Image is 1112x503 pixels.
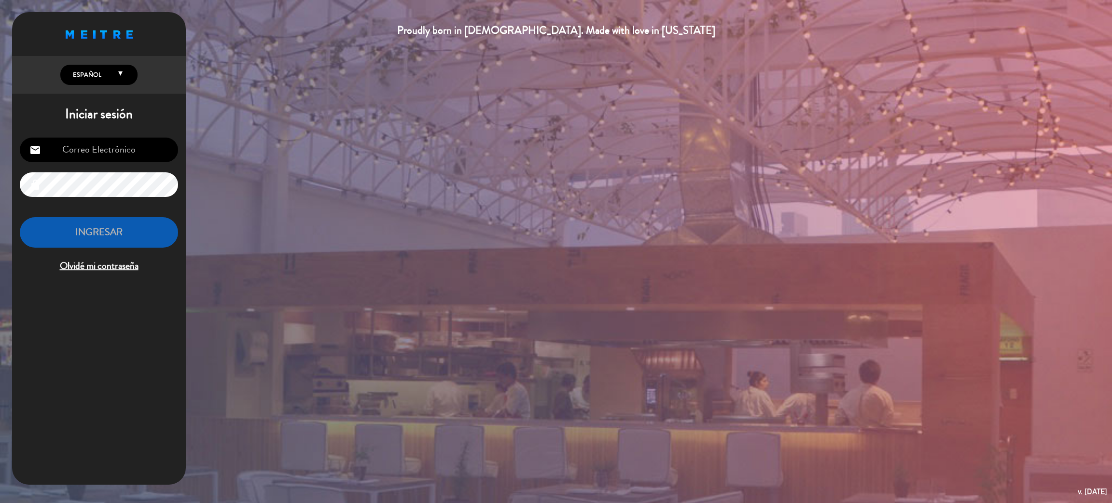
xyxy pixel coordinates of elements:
[12,106,186,123] h1: Iniciar sesión
[70,70,101,80] span: Español
[29,179,41,191] i: lock
[20,138,178,162] input: Correo Electrónico
[20,258,178,274] span: Olvidé mi contraseña
[1078,485,1107,498] div: v. [DATE]
[20,217,178,248] button: INGRESAR
[29,144,41,156] i: email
